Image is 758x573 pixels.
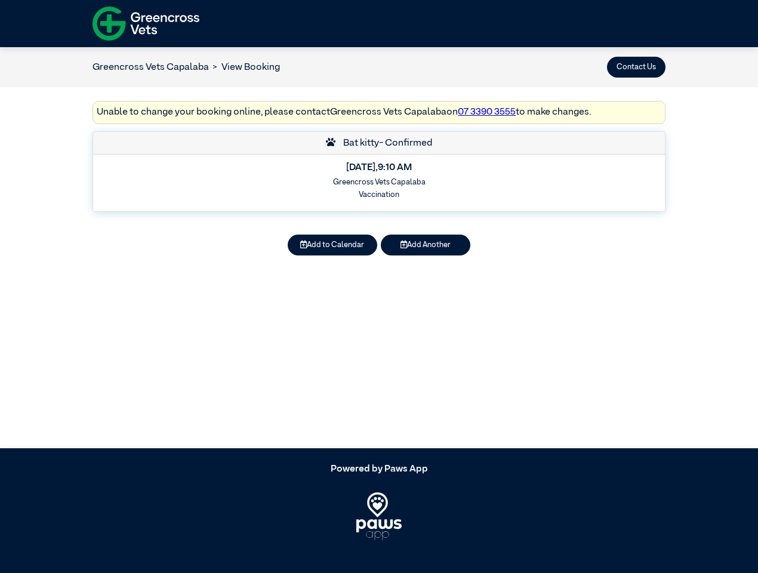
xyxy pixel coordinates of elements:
[101,162,657,174] h5: [DATE] , 9:10 AM
[607,57,665,78] button: Contact Us
[93,3,199,44] img: f-logo
[93,63,209,72] a: Greencross Vets Capalaba
[93,101,665,124] div: Unable to change your booking online, please contact Greencross Vets Capalaba on to make changes.
[288,235,377,255] button: Add to Calendar
[93,464,665,475] h5: Powered by Paws App
[337,138,379,148] span: Bat kitty
[101,178,657,187] h6: Greencross Vets Capalaba
[381,235,470,255] button: Add Another
[101,190,657,199] h6: Vaccination
[356,492,402,540] img: PawsApp
[209,60,280,75] li: View Booking
[93,60,280,75] nav: breadcrumb
[458,107,516,117] a: 07 3390 3555
[379,138,432,148] span: - Confirmed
